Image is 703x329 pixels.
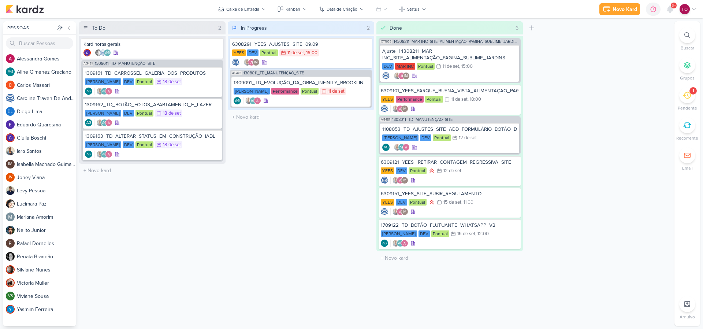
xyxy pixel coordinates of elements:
div: Isabella Machado Guimarães [401,105,408,112]
p: AG [102,121,107,125]
img: Mariana Amorim [6,212,15,221]
p: JV [8,175,12,180]
div: Pontual [425,96,443,103]
img: Levy Pessoa [6,186,15,195]
div: Criador(a): Aline Gimenez Graciano [234,97,241,104]
div: Aline Gimenez Graciano [382,144,390,151]
img: Giulia Boschi [83,49,91,56]
img: Victoria Muller [6,278,15,287]
div: N e l i t o J u n i o r [17,226,76,234]
div: 1 [692,88,694,94]
div: Y a s m i m F e r r e i r a [17,306,76,313]
button: Novo Kard [599,3,640,15]
div: 2 [215,24,224,32]
p: AG [105,51,110,55]
div: DEV [420,134,431,141]
div: Aline Gimenez Graciano [85,119,92,126]
div: 1709122_TD_BOTÃO_FLUTUANTE_WHATSAPP_V2 [381,222,518,229]
div: Pontual [260,49,278,56]
p: Buscar [681,45,694,51]
div: DEV [123,78,134,85]
div: 1309161_TD_CARROSSEL_GALERIA_DOS_PRODUTOS [85,70,220,77]
img: Caroline Traven De Andrade [381,105,388,112]
div: YEES [381,199,394,206]
p: IM [403,179,406,182]
div: L u c i m a r a P a z [17,200,76,208]
div: Colaboradores: Iara Santos, Alessandra Gomes, Isabella Machado Guimarães [390,208,408,215]
p: AG [102,153,107,156]
img: Alessandra Gomes [397,177,404,184]
div: Colaboradores: Iara Santos, Alessandra Gomes, Isabella Machado Guimarães [390,105,408,112]
div: G i u l i a B o s c h i [17,134,76,142]
img: Iara Santos [392,105,399,112]
p: AG [86,121,91,125]
div: DEV [419,230,430,237]
div: 6 [513,24,521,32]
div: V i c t o r i a M u l l e r [17,279,76,287]
div: Criador(a): Caroline Traven De Andrade [381,177,388,184]
img: Iara Santos [392,177,399,184]
img: Caroline Traven De Andrade [6,94,15,103]
div: Pontual [409,167,427,174]
div: 6309151_YEES_SITE_SUBIR_REGULAMENTO [381,191,518,197]
img: Iara Santos [96,119,104,126]
img: Caroline Traven De Andrade [99,49,107,56]
div: Criador(a): Aline Gimenez Graciano [85,151,92,158]
div: Pontual [135,141,153,148]
span: 1308011_TD_MANUTENÇÃO_SITE [95,62,155,66]
div: Joney Viana [6,173,15,182]
p: IM [403,107,406,111]
p: AG [384,146,388,149]
div: 11 de set [443,64,459,69]
div: Isabella Machado Guimarães [401,208,408,215]
div: V i v i a n e S o u s a [17,292,76,300]
input: Buscar Pessoas [6,37,73,49]
img: Alessandra Gomes [105,151,112,158]
div: Viviane Sousa [6,292,15,300]
li: Ctrl + F [674,27,700,51]
p: AG [86,153,91,156]
div: Colaboradores: Iara Santos, Alessandra Gomes, Isabella Machado Guimarães [390,177,408,184]
div: S i l v i a n e N u n e s [17,266,76,274]
div: Colaboradores: Iara Santos, Aline Gimenez Graciano, Alessandra Gomes [94,119,112,126]
div: Colaboradores: Iara Santos, Aline Gimenez Graciano, Alessandra Gomes [390,240,408,247]
div: Criador(a): Caroline Traven De Andrade [381,208,388,215]
img: Alessandra Gomes [397,208,404,215]
img: Eduardo Quaresma [6,120,15,129]
div: Prioridade Alta [428,167,435,174]
div: Aline Gimenez Graciano [85,151,92,158]
span: 1308011_TD_MANUTENÇÃO_SITE [243,71,304,75]
p: DL [8,110,13,114]
img: Caroline Traven De Andrade [382,72,390,80]
div: DEV [396,167,407,174]
div: 1309091_TD_EVOLUÇÃO_DA_OBRA_INFINITY_BROOKLIN [234,80,368,86]
img: Alessandra Gomes [401,240,408,247]
div: DEV [123,141,134,148]
img: Alessandra Gomes [248,59,255,66]
input: + Novo kard [81,165,224,176]
img: Rafael Dornelles [6,239,15,248]
div: [PERSON_NAME] [85,110,121,117]
div: DEV [123,110,134,117]
div: [PERSON_NAME] [234,88,270,95]
div: Pontual [417,63,435,70]
p: Recorrente [676,135,698,141]
div: 18 de set [163,111,181,116]
div: Aline Gimenez Graciano [6,67,15,76]
div: Aline Gimenez Graciano [234,97,241,104]
div: Novo Kard [613,5,637,13]
p: VS [8,294,13,298]
p: AG [102,90,107,93]
div: Isabella Machado Guimarães [402,72,410,80]
p: Grupos [680,75,695,81]
span: AG481 [380,118,391,122]
img: Alessandra Gomes [6,54,15,63]
div: Colaboradores: Iara Santos, Alessandra Gomes, Isabella Machado Guimarães [392,72,410,80]
p: IM [254,61,258,64]
div: Aline Gimenez Graciano [101,151,108,158]
p: FO [682,6,688,12]
input: + Novo kard [378,253,521,263]
div: YEES [381,96,394,103]
div: , 12:00 [475,232,489,236]
div: Pontual [433,134,451,141]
